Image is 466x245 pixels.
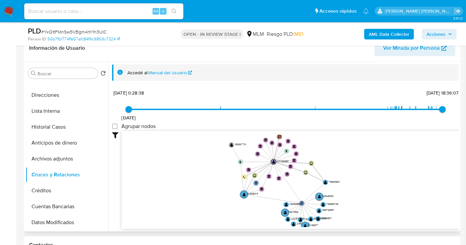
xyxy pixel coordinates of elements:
span: Acciones [427,29,445,39]
text:  [287,217,290,221]
span: 3.151.0 [453,16,463,21]
text:  [293,159,296,162]
text:  [272,160,275,164]
text:  [284,211,287,214]
button: Direcciones [26,87,108,103]
text:  [285,203,288,207]
text:  [243,176,245,178]
text:  [324,180,327,184]
b: AML Data Collector [369,29,409,39]
text:  [299,218,302,222]
span: # YxQ1tFMnSw5VBgm4hY1h3UIC [41,29,106,35]
text:  [286,150,287,153]
text: 669760597 [322,208,334,212]
text:  [295,152,298,155]
button: Datos Modificados [26,214,108,230]
button: Ver Mirada por Persona [374,40,455,56]
p: nancy.sanchezgarcia@mercadolibre.com.mx [385,8,452,14]
span: Ver Mirada por Persona [383,40,440,56]
button: AML Data Collector [364,29,414,39]
div: MLM [246,31,264,38]
button: Archivos adjuntos [26,151,108,167]
button: search-icon [167,7,181,16]
text: 2177091897 [277,159,289,163]
text:  [256,152,259,155]
span: Accedé al [127,70,148,76]
span: [DATE] 0:28:38 [113,90,144,96]
text: 709160962 [290,202,301,206]
text: 40948039 [323,194,333,198]
span: Alt [153,8,159,14]
span: MID [294,30,303,38]
text: 2221377528 [291,217,304,220]
button: Cuentas Bancarias [26,199,108,214]
text:  [267,174,271,177]
text:  [304,170,307,174]
text: 2156621050 [314,216,326,220]
button: Buscar [31,71,36,76]
input: Agrupar nodos [112,124,117,129]
text:  [270,141,274,144]
text:  [287,139,290,142]
text: 750550738 [326,202,338,206]
text: 179224507 [304,217,315,221]
text: 812589571 [321,216,332,220]
b: PLD [28,26,41,36]
button: Créditos [26,183,108,199]
span: [DATE] [122,114,136,121]
button: Lista Interna [26,103,108,119]
a: Salir [454,8,461,15]
text:  [318,209,321,213]
p: OPEN - IN REVIEW STAGE I [181,30,243,39]
text:  [277,177,281,180]
a: 56b7fb1774ffe57afc84f9c9869c7324 [47,36,120,42]
text: 2198752570 [297,222,309,225]
button: Anticipos de dinero [26,135,108,151]
text: 611139877 [308,223,318,227]
text:  [239,160,241,163]
text: 798825821 [329,180,340,183]
button: Historial Casos [26,119,108,135]
input: Buscar [37,71,95,77]
text:  [259,144,262,147]
text:  [309,217,312,221]
span: Agrupar nodos [121,123,156,130]
input: Buscar usuario o caso... [24,7,183,16]
text:  [255,181,257,184]
text:  [289,165,292,168]
text:  [322,203,325,207]
h1: Información de Usuario [29,45,85,51]
a: Manual del usuario [149,70,192,76]
text:  [293,145,296,148]
span: [DATE] 18:36:07 [427,90,458,96]
button: Volver al orden por defecto [100,71,106,78]
text:  [300,202,303,205]
span: Riesgo PLD: [267,31,303,38]
b: Person ID [28,36,46,42]
text:  [317,217,320,221]
text:  [247,168,250,171]
text:  [264,138,267,141]
text:  [304,224,307,228]
text:  [278,143,282,146]
text:  [310,161,312,165]
span: Accesos rápidos [319,8,357,15]
text: 1080517701 [235,143,246,146]
text:  [243,192,246,196]
text:  [286,172,289,175]
a: Notificaciones [363,8,369,14]
text:  [318,195,321,199]
text:  [253,174,256,178]
text: 75017863 [289,210,299,214]
text:  [260,187,263,190]
span: s [162,8,164,14]
text: 611805073 [247,192,258,195]
text:  [278,135,282,138]
text:  [292,222,295,226]
text:  [230,143,233,147]
button: Cruces y Relaciones [26,167,108,183]
button: Acciones [422,29,457,39]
